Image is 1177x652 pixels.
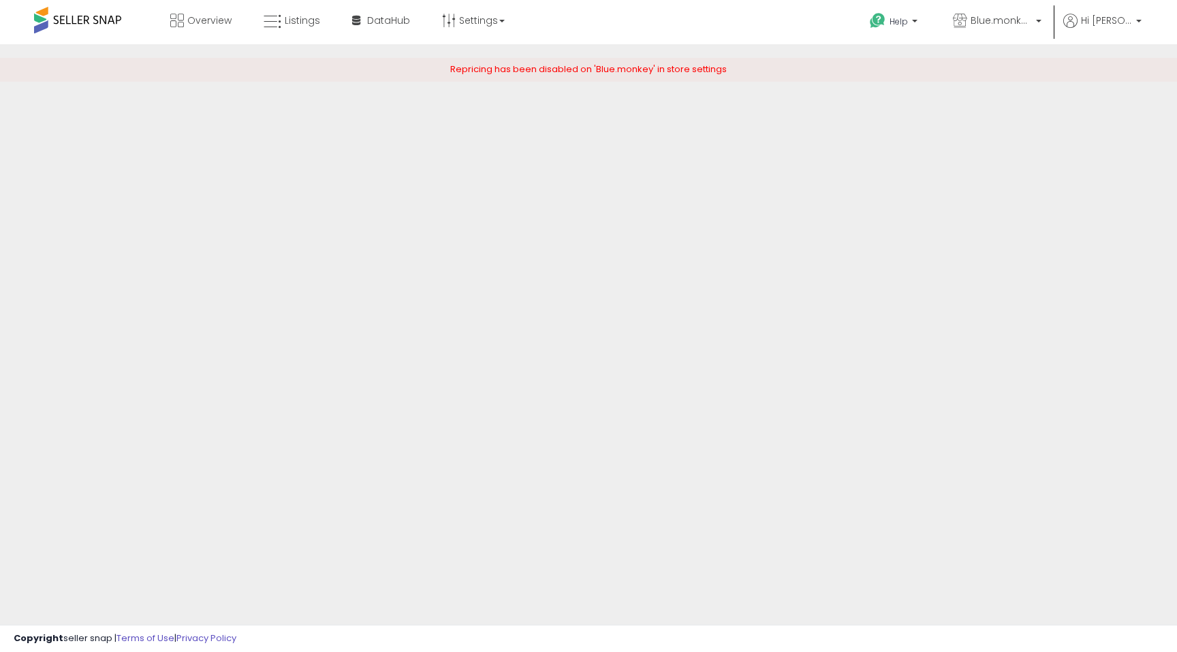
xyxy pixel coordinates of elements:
span: Repricing has been disabled on 'Blue.monkey' in store settings [450,63,727,76]
span: DataHub [367,14,410,27]
a: Hi [PERSON_NAME] [1063,14,1142,44]
span: Help [890,16,908,27]
div: seller snap | | [14,632,236,645]
span: Blue.monkey [971,14,1032,27]
span: Hi [PERSON_NAME] [1081,14,1132,27]
a: Help [859,2,931,44]
a: Privacy Policy [176,632,236,645]
a: Terms of Use [116,632,174,645]
span: Listings [285,14,320,27]
span: Overview [187,14,232,27]
i: Get Help [869,12,886,29]
strong: Copyright [14,632,63,645]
